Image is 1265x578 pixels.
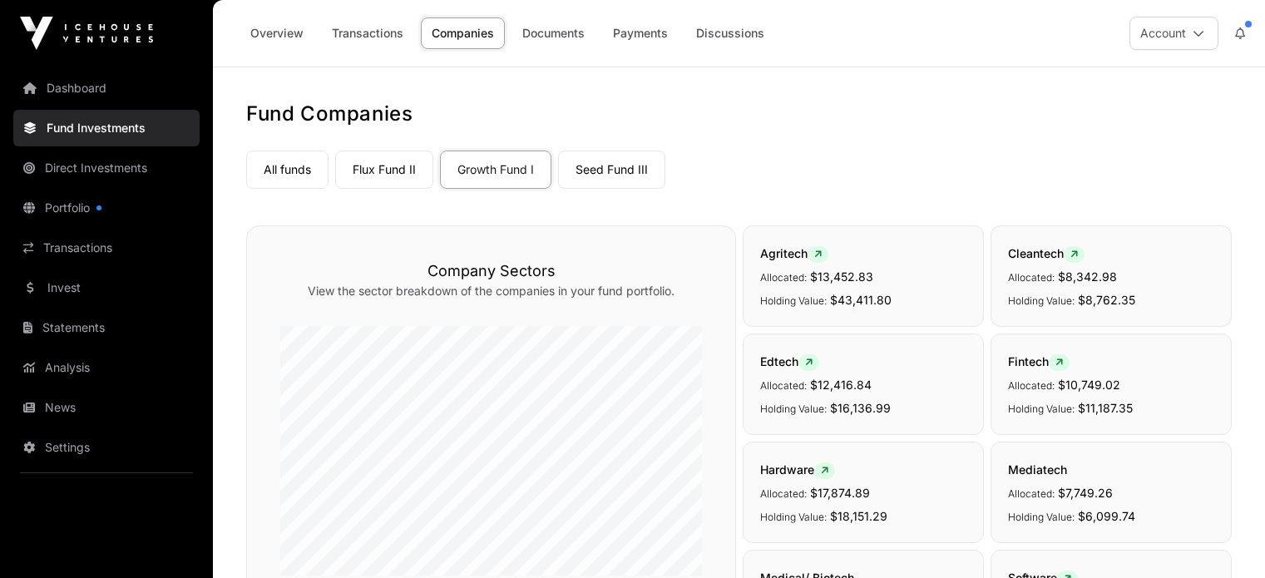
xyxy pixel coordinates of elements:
a: Invest [13,269,200,306]
span: Cleantech [1008,246,1085,260]
span: $13,452.83 [810,269,873,284]
a: Discussions [685,17,775,49]
a: Portfolio [13,190,200,226]
span: Hardware [760,462,835,477]
a: Overview [240,17,314,49]
p: View the sector breakdown of the companies in your fund portfolio. [280,283,702,299]
a: Statements [13,309,200,346]
span: Holding Value: [760,511,827,523]
span: $16,136.99 [830,401,891,415]
a: Companies [421,17,505,49]
span: Holding Value: [1008,294,1075,307]
img: Icehouse Ventures Logo [20,17,153,50]
span: Mediatech [1008,462,1067,477]
span: $8,342.98 [1058,269,1117,284]
span: Allocated: [760,271,807,284]
a: Seed Fund III [558,151,665,189]
span: Holding Value: [760,403,827,415]
span: $17,874.89 [810,486,870,500]
a: Analysis [13,349,200,386]
span: Edtech [760,354,819,368]
span: $8,762.35 [1078,293,1135,307]
span: Allocated: [760,379,807,392]
span: $10,749.02 [1058,378,1120,392]
span: $12,416.84 [810,378,872,392]
h3: Company Sectors [280,259,702,283]
span: Allocated: [1008,487,1055,500]
a: Direct Investments [13,150,200,186]
a: Transactions [321,17,414,49]
a: Dashboard [13,70,200,106]
button: Account [1129,17,1218,50]
a: Payments [602,17,679,49]
h1: Fund Companies [246,101,1232,127]
iframe: Chat Widget [1182,498,1265,578]
span: Fintech [1008,354,1070,368]
span: Holding Value: [760,294,827,307]
a: Transactions [13,230,200,266]
span: Agritech [760,246,828,260]
span: Allocated: [1008,379,1055,392]
span: $18,151.29 [830,509,887,523]
a: Flux Fund II [335,151,433,189]
a: Growth Fund I [440,151,551,189]
span: $11,187.35 [1078,401,1133,415]
a: Settings [13,429,200,466]
span: $7,749.26 [1058,486,1113,500]
a: News [13,389,200,426]
a: All funds [246,151,329,189]
span: $6,099.74 [1078,509,1135,523]
a: Documents [511,17,595,49]
span: Holding Value: [1008,511,1075,523]
span: Holding Value: [1008,403,1075,415]
span: $43,411.80 [830,293,892,307]
span: Allocated: [760,487,807,500]
span: Allocated: [1008,271,1055,284]
a: Fund Investments [13,110,200,146]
